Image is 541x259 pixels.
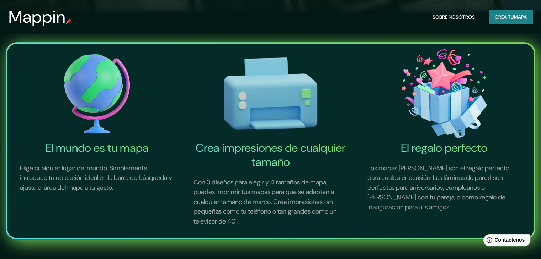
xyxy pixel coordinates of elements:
[195,140,345,170] font: Crea impresiones de cualquier tamaño
[185,46,356,141] img: Crea impresiones de cualquier tamaño-icono
[193,178,337,226] font: Con 3 diseños para elegir y 4 tamaños de mapa, puedes imprimir tus mapas para que se adapten a cu...
[359,46,530,141] img: El icono del regalo perfecto
[495,14,514,20] font: Crea tu
[489,10,532,24] button: Crea tumapa
[430,10,478,24] button: Sobre nosotros
[11,46,182,141] img: El mundo es tu icono de mapa
[433,14,475,20] font: Sobre nosotros
[66,18,71,24] img: pin de mapeo
[514,14,527,20] font: mapa
[9,6,66,28] font: Mappin
[367,164,509,211] font: Los mapas [PERSON_NAME] son el regalo perfecto para cualquier ocasión. Las láminas de pared son p...
[478,231,533,251] iframe: Lanzador de widgets de ayuda
[45,140,149,155] font: El mundo es tu mapa
[20,164,172,192] font: Elige cualquier lugar del mundo. Simplemente introduce tu ubicación ideal en la barra de búsqueda...
[401,140,487,155] font: El regalo perfecto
